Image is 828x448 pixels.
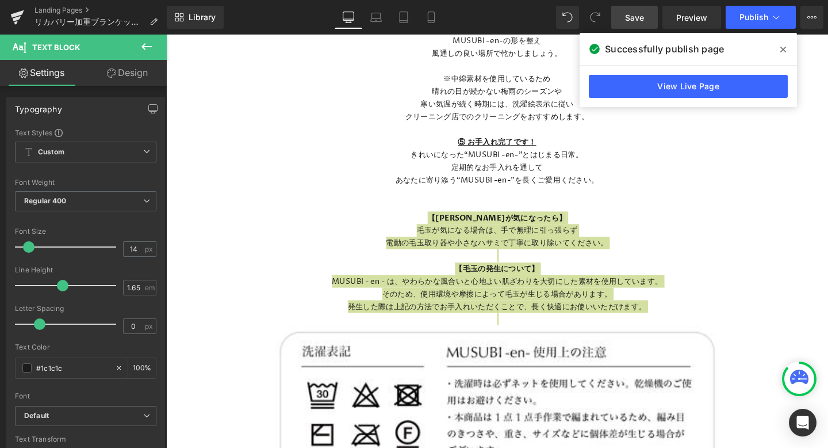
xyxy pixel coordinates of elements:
[24,196,67,205] b: Regular 400
[34,17,145,26] span: リカバリー加重ブランケット“MUSUBI” -en- 取扱説明書
[589,75,788,98] a: View Live Page
[15,128,156,137] div: Text Styles
[800,6,823,29] button: More
[307,108,389,119] u: ⑤ お手入れ完了です！
[605,42,724,56] span: Successfully publish page
[167,6,224,29] a: New Library
[38,147,64,157] b: Custom
[662,6,721,29] a: Preview
[15,179,156,187] div: Font Weight
[676,12,707,24] span: Preview
[32,43,80,52] span: Text Block
[34,6,167,15] a: Landing Pages
[15,435,156,443] div: Text Transform
[145,284,155,291] span: em
[24,411,49,421] i: Default
[275,187,421,198] strong: 【[PERSON_NAME]が気になったら】
[390,6,417,29] a: Tablet
[739,13,768,22] span: Publish
[189,12,216,22] span: Library
[128,358,156,378] div: %
[304,241,392,252] strong: 【毛玉の発生について】
[86,60,169,86] a: Design
[15,227,156,236] div: Font Size
[789,409,816,436] div: Open Intercom Messenger
[726,6,796,29] button: Publish
[145,322,155,330] span: px
[362,6,390,29] a: Laptop
[15,392,156,400] div: Font
[36,362,110,374] input: Color
[15,343,156,351] div: Text Color
[15,305,156,313] div: Letter Spacing
[145,245,155,253] span: px
[417,6,445,29] a: Mobile
[15,98,62,114] div: Typography
[15,266,156,274] div: Line Height
[625,12,644,24] span: Save
[584,6,607,29] button: Redo
[335,6,362,29] a: Desktop
[556,6,579,29] button: Undo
